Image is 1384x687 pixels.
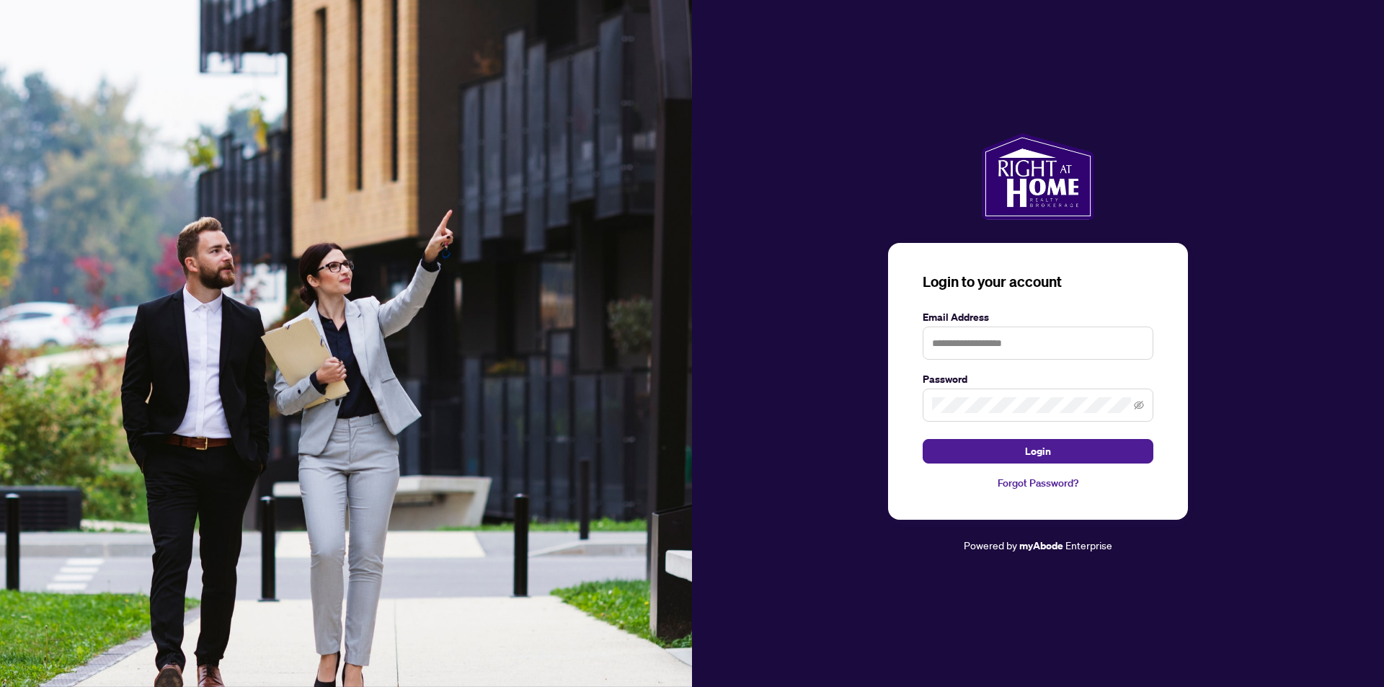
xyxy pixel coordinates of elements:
label: Email Address [923,309,1153,325]
img: ma-logo [982,133,1094,220]
a: myAbode [1019,538,1063,554]
button: Login [923,439,1153,464]
label: Password [923,371,1153,387]
a: Forgot Password? [923,475,1153,491]
h3: Login to your account [923,272,1153,292]
span: Login [1025,440,1051,463]
span: Powered by [964,538,1017,551]
span: Enterprise [1065,538,1112,551]
span: eye-invisible [1134,400,1144,410]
